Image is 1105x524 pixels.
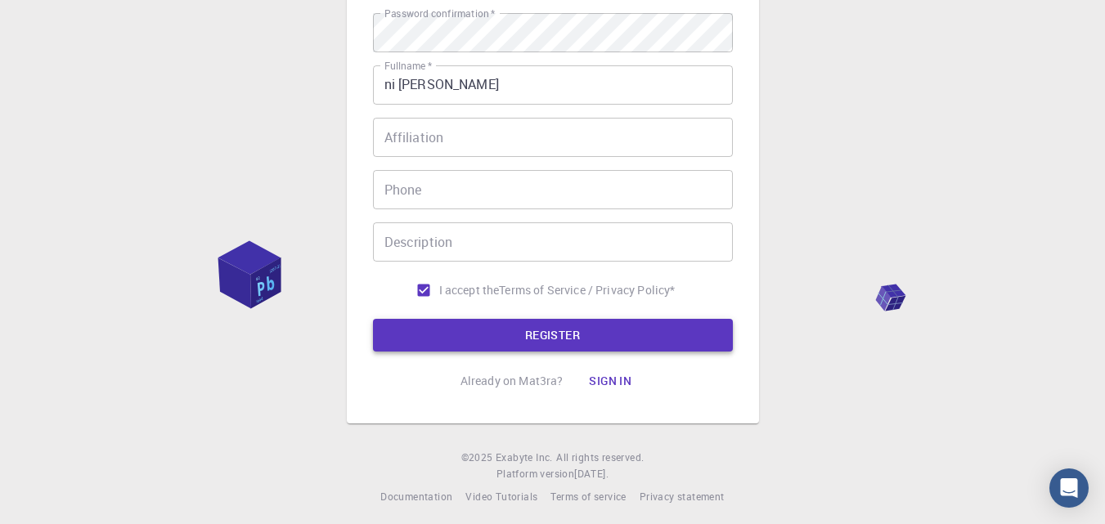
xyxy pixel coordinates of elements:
span: Platform version [496,466,574,482]
button: REGISTER [373,319,733,352]
span: Exabyte Inc. [496,450,553,464]
p: Already on Mat3ra? [460,373,564,389]
a: Terms of Service / Privacy Policy* [499,282,675,298]
p: Terms of Service / Privacy Policy * [499,282,675,298]
span: Terms of service [550,490,626,503]
span: Documentation [380,490,452,503]
label: Fullname [384,59,432,73]
span: © 2025 [461,450,496,466]
span: All rights reserved. [556,450,644,466]
span: Video Tutorials [465,490,537,503]
div: Open Intercom Messenger [1049,468,1089,508]
span: Privacy statement [640,490,725,503]
span: I accept the [439,282,500,298]
a: Exabyte Inc. [496,450,553,466]
a: Video Tutorials [465,489,537,505]
button: Sign in [576,365,645,397]
a: Privacy statement [640,489,725,505]
a: Documentation [380,489,452,505]
a: Terms of service [550,489,626,505]
span: [DATE] . [574,467,609,480]
a: [DATE]. [574,466,609,482]
label: Password confirmation [384,7,495,20]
